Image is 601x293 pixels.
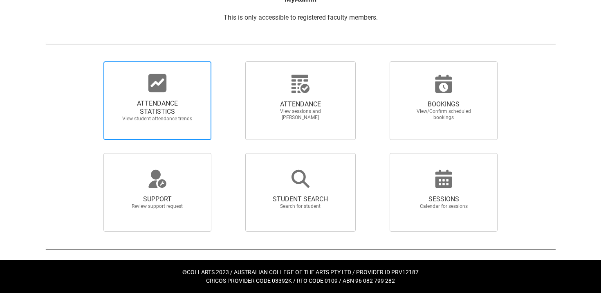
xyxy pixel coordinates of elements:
[121,116,193,122] span: View student attendance trends
[45,245,556,253] img: REDU_GREY_LINE
[265,203,336,210] span: Search for student
[224,14,378,21] span: This is only accessible to registered faculty members.
[121,203,193,210] span: Review support request
[265,108,336,121] span: View sessions and [PERSON_NAME]
[408,108,480,121] span: View/Confirm scheduled bookings
[408,195,480,203] span: SESSIONS
[408,203,480,210] span: Calendar for sessions
[45,40,556,48] img: REDU_GREY_LINE
[265,100,336,108] span: ATTENDANCE
[265,195,336,203] span: STUDENT SEARCH
[121,99,193,116] span: ATTENDANCE STATISTICS
[408,100,480,108] span: BOOKINGS
[121,195,193,203] span: SUPPORT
